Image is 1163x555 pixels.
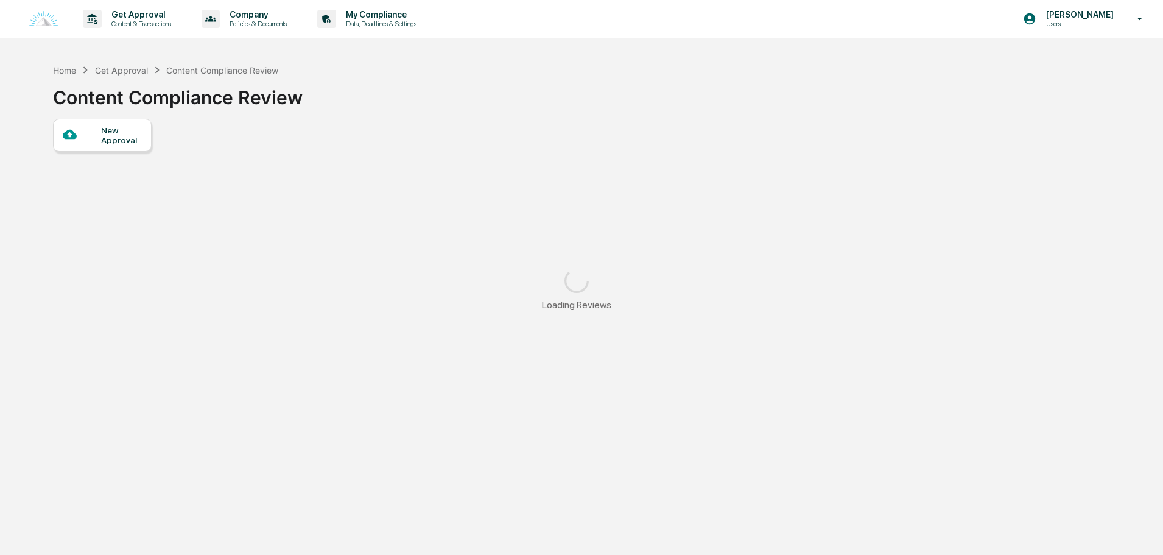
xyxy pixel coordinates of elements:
p: Content & Transactions [102,19,177,28]
p: Users [1036,19,1120,28]
p: My Compliance [336,10,423,19]
div: Loading Reviews [542,299,611,311]
div: Content Compliance Review [166,65,278,76]
p: Data, Deadlines & Settings [336,19,423,28]
p: [PERSON_NAME] [1036,10,1120,19]
div: Home [53,65,76,76]
p: Policies & Documents [220,19,293,28]
p: Get Approval [102,10,177,19]
div: Get Approval [95,65,148,76]
div: New Approval [101,125,142,145]
p: Company [220,10,293,19]
img: logo [29,11,58,27]
div: Content Compliance Review [53,77,303,108]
